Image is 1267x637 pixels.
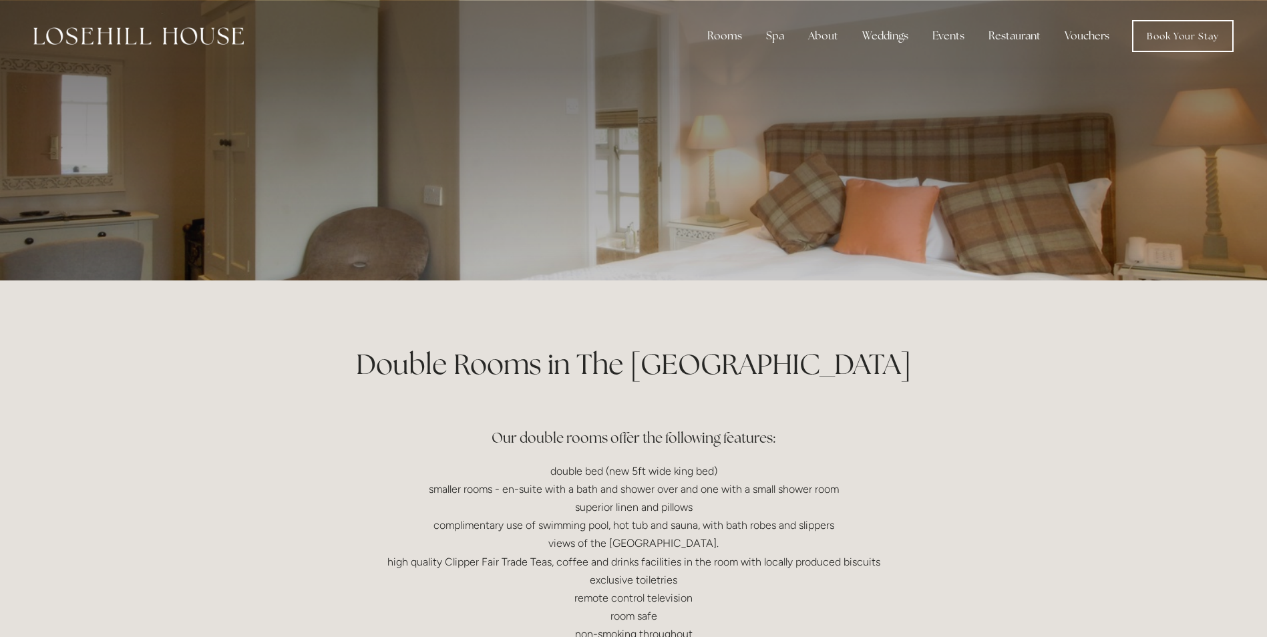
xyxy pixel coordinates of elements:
[755,23,795,49] div: Spa
[315,345,953,384] h1: Double Rooms in The [GEOGRAPHIC_DATA]
[922,23,975,49] div: Events
[697,23,753,49] div: Rooms
[315,398,953,451] h3: Our double rooms offer the following features:
[797,23,849,49] div: About
[978,23,1051,49] div: Restaurant
[852,23,919,49] div: Weddings
[33,27,244,45] img: Losehill House
[1054,23,1120,49] a: Vouchers
[1132,20,1234,52] a: Book Your Stay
